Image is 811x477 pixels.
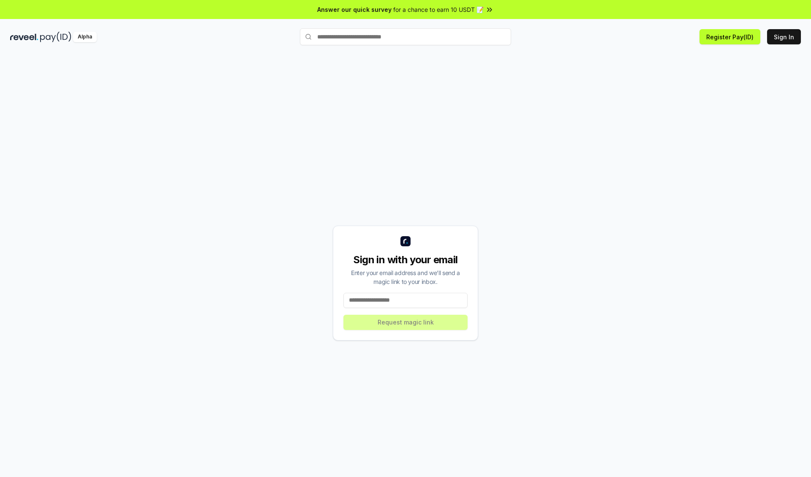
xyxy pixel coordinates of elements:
div: Alpha [73,32,97,42]
div: Enter your email address and we’ll send a magic link to your inbox. [343,268,468,286]
button: Sign In [767,29,801,44]
img: reveel_dark [10,32,38,42]
button: Register Pay(ID) [699,29,760,44]
span: Answer our quick survey [317,5,392,14]
div: Sign in with your email [343,253,468,267]
img: logo_small [400,236,411,246]
span: for a chance to earn 10 USDT 📝 [393,5,484,14]
img: pay_id [40,32,71,42]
